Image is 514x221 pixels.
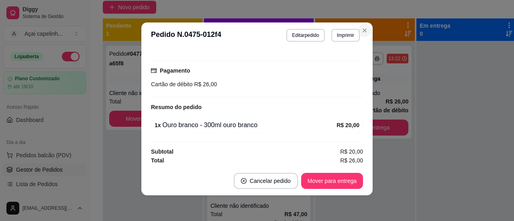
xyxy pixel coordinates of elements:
[193,81,217,87] span: R$ 26,00
[286,29,324,42] button: Editarpedido
[234,173,298,189] button: close-circleCancelar pedido
[151,29,221,42] h3: Pedido N. 0475-012f4
[151,157,164,164] strong: Total
[358,24,371,37] button: Close
[331,29,360,42] button: Imprimir
[301,173,363,189] button: Mover para entrega
[151,68,157,73] span: credit-card
[155,122,161,128] strong: 1 x
[151,148,173,155] strong: Subtotal
[151,104,202,110] strong: Resumo do pedido
[151,81,193,87] span: Cartão de débito
[337,122,359,128] strong: R$ 20,00
[241,178,247,184] span: close-circle
[160,67,190,74] strong: Pagamento
[340,147,363,156] span: R$ 20,00
[340,156,363,165] span: R$ 26,00
[155,120,337,130] div: Ouro branco - 300ml ouro branco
